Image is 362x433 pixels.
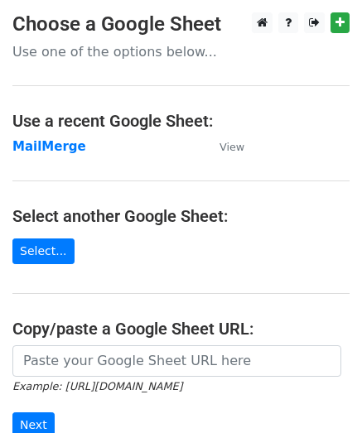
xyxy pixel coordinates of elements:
p: Use one of the options below... [12,43,350,60]
h3: Choose a Google Sheet [12,12,350,36]
a: MailMerge [12,139,86,154]
h4: Select another Google Sheet: [12,206,350,226]
h4: Use a recent Google Sheet: [12,111,350,131]
input: Paste your Google Sheet URL here [12,345,341,377]
small: Example: [URL][DOMAIN_NAME] [12,380,182,392]
a: View [203,139,244,154]
h4: Copy/paste a Google Sheet URL: [12,319,350,339]
a: Select... [12,238,75,264]
small: View [220,141,244,153]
